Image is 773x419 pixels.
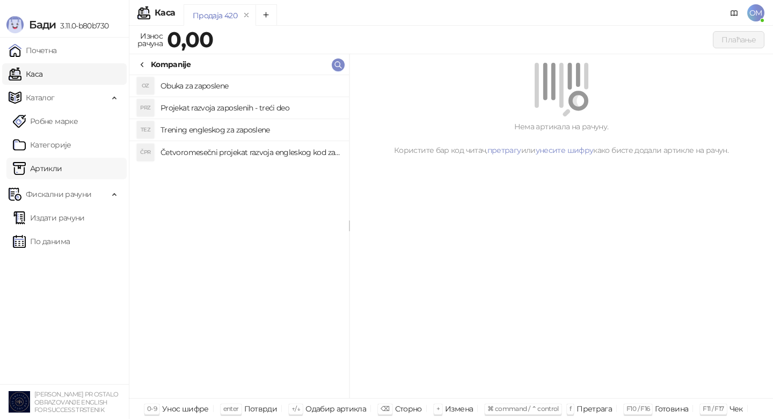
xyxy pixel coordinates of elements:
div: Унос шифре [162,402,209,416]
strong: 0,00 [167,26,213,53]
span: F11 / F17 [703,405,724,413]
a: Почетна [9,40,57,61]
span: Каталог [26,87,55,108]
div: Каса [155,9,175,17]
span: 0-9 [147,405,157,413]
span: Фискални рачуни [26,183,91,205]
a: претрагу [487,145,521,155]
span: ⌘ command / ⌃ control [487,405,559,413]
div: ČPR [137,144,154,161]
div: PRZ [137,99,154,116]
small: [PERSON_NAME] PR OSTALO OBRAZOVANJE ENGLISH FOR SUCCESS TRSTENIK [34,391,118,414]
h4: Četvoromesečni projekat razvoja engleskog kod zaposlenih [161,144,340,161]
div: Чек [730,402,743,416]
div: Готовина [655,402,688,416]
span: ↑/↓ [291,405,300,413]
div: Kompanije [151,58,191,70]
button: Add tab [256,4,277,26]
div: Измена [445,402,473,416]
h4: Obuka za zaposlene [161,77,340,94]
button: remove [239,11,253,20]
img: Logo [6,16,24,33]
span: F10 / F16 [626,405,650,413]
h4: Projekat razvoja zaposlenih - treći deo [161,99,340,116]
div: Претрага [577,402,612,416]
span: ⌫ [381,405,389,413]
a: Документација [726,4,743,21]
a: По данима [13,231,70,252]
a: унесите шифру [536,145,594,155]
a: Издати рачуни [13,207,85,229]
span: f [570,405,571,413]
div: Износ рачуна [135,29,165,50]
a: Категорије [13,134,71,156]
span: + [436,405,440,413]
a: Каса [9,63,42,85]
div: TEZ [137,121,154,138]
div: grid [129,75,349,398]
span: OM [747,4,764,21]
div: Одабир артикла [305,402,366,416]
div: Нема артикала на рачуну. Користите бар код читач, или како бисте додали артикле на рачун. [362,121,760,156]
div: Сторно [395,402,422,416]
span: 3.11.0-b80b730 [56,21,108,31]
a: ArtikliАртикли [13,158,62,179]
span: enter [223,405,239,413]
button: Плаћање [713,31,764,48]
div: Продаја 420 [193,10,237,21]
div: Потврди [244,402,278,416]
span: Бади [29,18,56,31]
h4: Trening engleskog za zaposlene [161,121,340,138]
img: 64x64-companyLogo-5398bb4f-6151-4620-a7ef-77195562e05f.png [9,391,30,413]
div: OZ [137,77,154,94]
a: Робне марке [13,111,78,132]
